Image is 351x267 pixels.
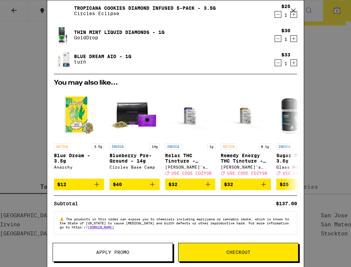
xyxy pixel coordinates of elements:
a: Open page for Sugar Tarts - 3.5g from Glass House [276,90,327,179]
p: Remedy Energy THC Tincture - 1000mg [221,153,271,164]
img: Circles Base Camp - Blueberry Pre-Ground - 14g [110,90,160,140]
p: 3.5g [92,143,104,149]
span: The products in this order can expose you to chemicals including marijuana or cannabis smoke, whi... [60,217,289,229]
span: USE CODE COZY30 [227,171,267,175]
button: Checkout [178,243,298,262]
button: Add to bag [221,179,271,190]
p: Sugar Tarts - 3.5g [276,153,327,164]
a: Thin Mint Liquid Diamonds - 1g [74,30,164,35]
img: Glass House - Sugar Tarts - 3.5g [276,90,327,140]
a: Open page for Blue Dream - 3.5g from Anarchy [54,90,104,179]
div: Circles Base Camp [110,165,160,169]
button: Add to bag [54,179,104,190]
button: Decrement [275,59,281,66]
img: Anarchy - Blue Dream - 3.5g [54,90,104,140]
span: USE CODE COZY30 [283,171,323,175]
span: $40 [113,182,122,187]
button: Increment [290,35,297,42]
span: $32 [168,182,178,187]
span: USE CODE COZY30 [171,171,212,175]
span: Apply Promo [96,250,129,255]
p: INDICA [110,143,126,149]
span: $12 [57,182,66,187]
img: Tropicana Cookies Diamond Infused 5-Pack - 3.5g [54,1,73,20]
button: Apply Promo [53,243,173,262]
p: Circles Eclipse [74,11,216,16]
span: Hi. Need any help? [4,5,48,10]
button: Decrement [275,35,281,42]
span: Checkout [226,250,251,255]
p: INDICA [165,143,181,149]
p: Blueberry Pre-Ground - 14g [110,153,160,164]
div: Glass House [276,165,327,169]
p: 14g [150,143,160,149]
p: SATIVA [221,143,237,149]
button: Add to bag [165,179,215,190]
p: Blue Dream - 3.5g [54,153,104,164]
h2: You may also like... [54,80,297,86]
p: 1g [207,143,215,149]
img: Blue Dream AIO - 1g [54,50,73,69]
p: turn [74,59,131,64]
div: [PERSON_NAME]'s Medicinals [165,165,215,169]
a: Blue Dream AIO - 1g [74,54,131,59]
a: Open page for Relax THC Tincture - 1000mg from Mary's Medicinals [165,90,215,179]
button: Add to bag [276,179,327,190]
span: $32 [224,182,233,187]
div: $33 [281,52,290,57]
span: ⚠️ [60,217,66,221]
div: 1 [281,37,290,42]
a: Tropicana Cookies Diamond Infused 5-Pack - 3.5g [74,5,216,11]
p: Relax THC Tincture - 1000mg [165,153,215,164]
a: Open page for Remedy Energy THC Tincture - 1000mg from Mary's Medicinals [221,90,271,179]
p: GoldDrop [74,35,164,40]
div: $137.00 [276,201,297,206]
a: Open page for Blueberry Pre-Ground - 14g from Circles Base Camp [110,90,160,179]
span: $25 [280,182,289,187]
button: Increment [290,59,297,66]
div: [PERSON_NAME]'s Medicinals [221,165,271,169]
div: Subtotal [54,201,83,206]
div: $30 [281,28,290,33]
div: 1 [281,61,290,66]
img: Mary's Medicinals - Remedy Energy THC Tincture - 1000mg [221,90,271,140]
img: Thin Mint Liquid Diamonds - 1g [54,23,73,47]
p: INDICA [276,143,292,149]
div: $25 [281,4,290,9]
p: 0.1g [259,143,271,149]
div: Anarchy [54,165,104,169]
div: 1 [281,12,290,18]
img: Mary's Medicinals - Relax THC Tincture - 1000mg [165,90,215,140]
button: Decrement [275,11,281,18]
a: [DOMAIN_NAME] [88,225,114,229]
button: Add to bag [110,179,160,190]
